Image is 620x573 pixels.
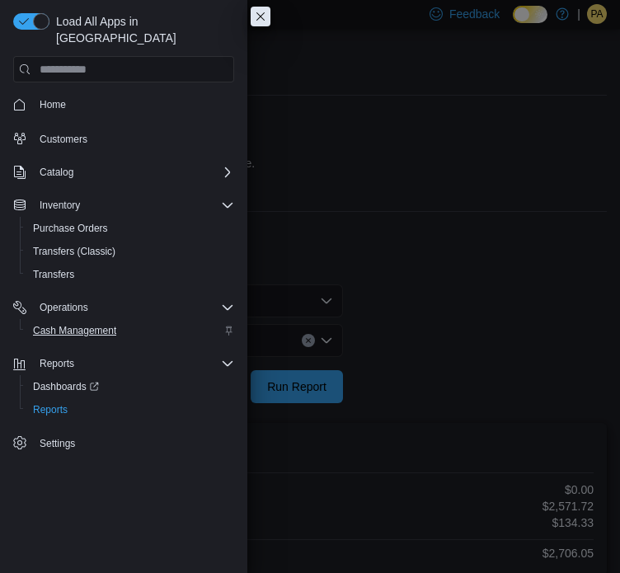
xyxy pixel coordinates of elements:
span: Cash Management [26,321,234,341]
a: Cash Management [26,321,123,341]
a: Reports [26,400,74,420]
button: Cash Management [20,319,241,342]
span: Operations [33,298,234,317]
a: Customers [33,129,94,149]
button: Reports [33,354,81,373]
span: Dashboards [26,377,234,397]
button: Catalog [33,162,80,182]
nav: Complex example [13,86,234,458]
span: Transfers (Classic) [33,245,115,258]
span: Settings [40,437,75,450]
span: Purchase Orders [33,222,108,235]
button: Purchase Orders [20,217,241,240]
span: Dashboards [33,380,99,393]
button: Home [7,92,241,116]
span: Reports [33,403,68,416]
a: Transfers [26,265,81,284]
span: Operations [40,301,88,314]
button: Reports [7,352,241,375]
a: Settings [33,434,82,453]
button: Transfers [20,263,241,286]
span: Reports [26,400,234,420]
button: Catalog [7,161,241,184]
span: Home [40,98,66,111]
a: Transfers (Classic) [26,242,122,261]
a: Dashboards [26,377,106,397]
button: Operations [7,296,241,319]
span: Transfers [26,265,234,284]
button: Operations [33,298,95,317]
button: Customers [7,126,241,150]
a: Purchase Orders [26,218,115,238]
span: Load All Apps in [GEOGRAPHIC_DATA] [49,13,234,46]
span: Transfers (Classic) [26,242,234,261]
button: Reports [20,398,241,421]
a: Dashboards [20,375,241,398]
button: Settings [7,431,241,455]
span: Reports [33,354,234,373]
span: Purchase Orders [26,218,234,238]
a: Home [33,95,73,115]
button: Inventory [7,194,241,217]
span: Inventory [40,199,80,212]
span: Catalog [40,166,73,179]
button: Inventory [33,195,87,215]
span: Customers [40,133,87,146]
span: Transfers [33,268,74,281]
button: Transfers (Classic) [20,240,241,263]
span: Cash Management [33,324,116,337]
span: Reports [40,357,74,370]
span: Inventory [33,195,234,215]
span: Customers [33,128,234,148]
span: Settings [33,433,234,453]
span: Home [33,94,234,115]
button: Close this dialog [251,7,270,26]
span: Catalog [33,162,234,182]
